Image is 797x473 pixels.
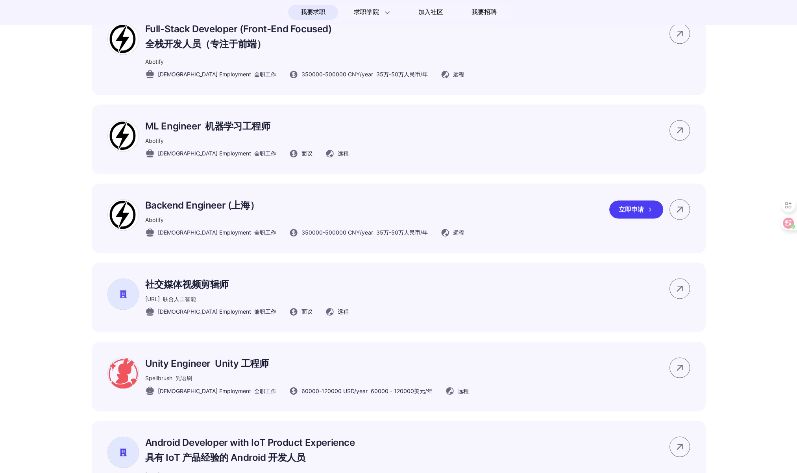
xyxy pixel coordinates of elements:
[609,200,663,218] div: 立即申请
[301,70,428,78] span: 350000 - 500000 CNY /year
[376,229,428,236] font: 35万-50万人民币/年
[301,149,313,157] span: 面议
[145,137,164,144] span: Abotify
[145,436,603,467] p: Android Developer with IoT Product Experience
[176,375,192,381] font: 咒语刷
[254,387,276,394] font: 全职工作
[205,120,270,132] font: 机器学习工程师
[453,70,464,78] span: 远程
[338,307,349,316] span: 远程
[301,6,325,18] span: 我要求职
[145,375,192,381] span: Spellbrush
[145,278,349,291] p: 社交媒体视频剪辑师
[145,216,164,223] span: Abotify
[301,307,313,316] span: 面议
[145,58,164,65] span: Abotify
[376,71,428,78] font: 35万-50万人民币/年
[371,387,433,394] font: 60000 - 120000美元/年
[215,358,268,369] font: Unity 工程师
[158,386,276,395] span: [DEMOGRAPHIC_DATA] Employment
[301,228,428,236] span: 350000 - 500000 CNY /year
[254,71,276,78] font: 全职工作
[338,149,349,157] span: 远程
[158,307,276,316] span: [DEMOGRAPHIC_DATA] Employment
[158,228,276,236] span: [DEMOGRAPHIC_DATA] Employment
[158,70,276,78] span: [DEMOGRAPHIC_DATA] Employment
[145,199,464,212] p: Backend Engineer (上海）
[609,200,669,218] a: 立即申请
[418,6,443,18] span: 加入社区
[301,386,433,395] span: 60000 - 120000 USD /year
[163,296,196,302] font: 联合人工智能
[354,7,379,17] span: 求职学院
[472,7,496,17] span: 我要招聘
[145,357,469,370] p: Unity Engineer
[145,451,305,463] font: 具有 IoT 产品经验的 Android 开发人员
[254,308,276,315] font: 兼职工作
[254,229,276,236] font: 全职工作
[145,296,196,302] span: [URL]
[458,386,469,395] span: 远程
[145,120,349,133] p: ML Engineer
[145,38,266,50] font: 全栈开发人员（专注于前端）
[145,23,464,54] p: Full-Stack Developer (Front-End Focused)
[453,228,464,236] span: 远程
[158,149,276,157] span: [DEMOGRAPHIC_DATA] Employment
[254,150,276,157] font: 全职工作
